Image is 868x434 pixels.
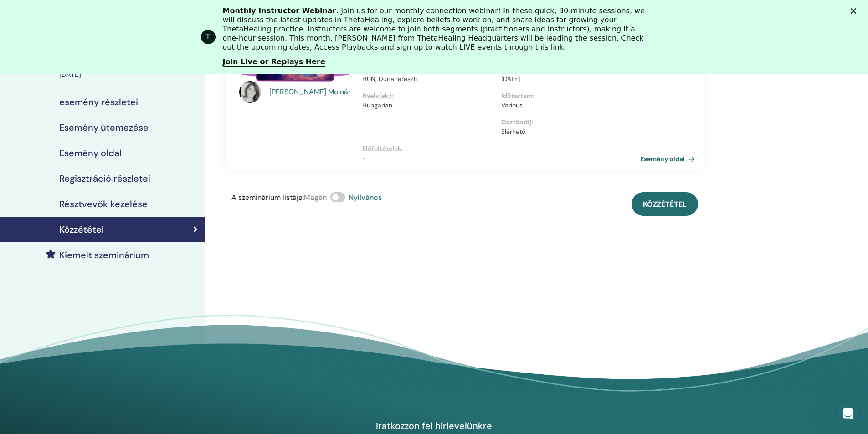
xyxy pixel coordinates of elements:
[501,101,635,110] p: Various
[304,193,327,202] span: Magán
[59,69,200,80] div: [DATE]
[223,57,325,67] a: Join Live or Replays Here
[59,148,122,158] h4: Esemény oldal
[640,152,699,166] a: Esemény oldal
[269,87,354,97] a: [PERSON_NAME] Molnár
[239,81,261,103] img: default.jpg
[851,8,860,14] div: Close
[501,91,635,101] p: Időtartam :
[223,6,336,15] b: Monthly Instructor Webinar
[59,173,150,184] h4: Regisztráció részletei
[362,101,496,110] p: Hungarian
[59,199,148,209] h4: Résztvevők kezelése
[201,30,216,44] div: Profile image for ThetaHealing
[643,199,687,209] span: Közzététel
[349,193,382,202] span: Nyilvános
[362,91,496,101] p: Nyelv(ek) :
[837,403,859,425] iframe: Intercom live chat
[59,250,149,260] h4: Kiemelt szeminárium
[501,74,635,84] p: [DATE]
[231,193,304,202] span: A szeminárium listája :
[501,127,635,137] p: Elérhető
[59,122,149,133] h4: Esemény ütemezése
[362,74,496,84] p: HUN, Dunaharaszti
[59,97,138,107] h4: esemény részletei
[329,420,539,432] h4: Iratkozzon fel hírlevelünkre
[362,153,640,163] p: -
[362,144,640,153] p: Előfeltételek :
[223,6,653,52] div: : Join us for our monthly connection webinar! In these quick, 30-minute sessions, we will discuss...
[501,117,635,127] p: Ösztöndíj :
[632,192,698,216] button: Közzététel
[59,224,104,235] h4: Közzététel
